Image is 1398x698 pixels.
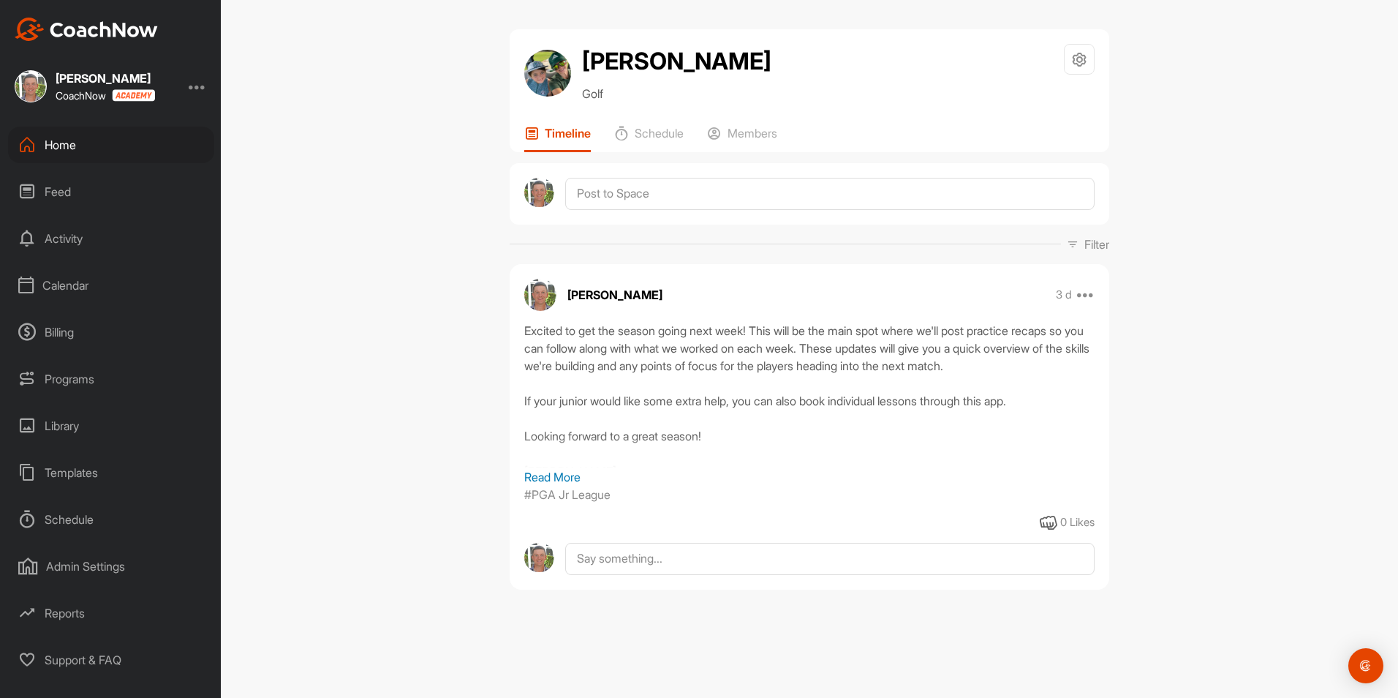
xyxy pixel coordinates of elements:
[8,408,214,444] div: Library
[524,468,1095,486] p: Read More
[1056,288,1072,302] p: 3 d
[524,486,611,503] p: #PGA Jr League
[1084,236,1109,253] p: Filter
[8,595,214,631] div: Reports
[112,89,155,102] img: CoachNow acadmey
[524,279,556,311] img: avatar
[8,127,214,163] div: Home
[524,178,554,208] img: avatar
[8,501,214,538] div: Schedule
[8,454,214,491] div: Templates
[524,50,571,97] img: avatar
[1348,648,1383,683] div: Open Intercom Messenger
[524,543,554,573] img: avatar
[728,126,777,140] p: Members
[56,89,155,102] div: CoachNow
[8,548,214,585] div: Admin Settings
[545,126,591,140] p: Timeline
[8,220,214,257] div: Activity
[582,44,771,79] h2: [PERSON_NAME]
[15,70,47,102] img: square_c0e2c32ef8752ec6cc06712238412571.jpg
[8,642,214,678] div: Support & FAQ
[8,314,214,350] div: Billing
[8,173,214,210] div: Feed
[582,85,771,102] p: Golf
[524,322,1095,468] div: Excited to get the season going next week! This will be the main spot where we'll post practice r...
[635,126,684,140] p: Schedule
[1060,514,1095,531] div: 0 Likes
[8,361,214,397] div: Programs
[15,18,158,41] img: CoachNow
[567,286,662,304] p: [PERSON_NAME]
[56,72,155,84] div: [PERSON_NAME]
[8,267,214,304] div: Calendar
